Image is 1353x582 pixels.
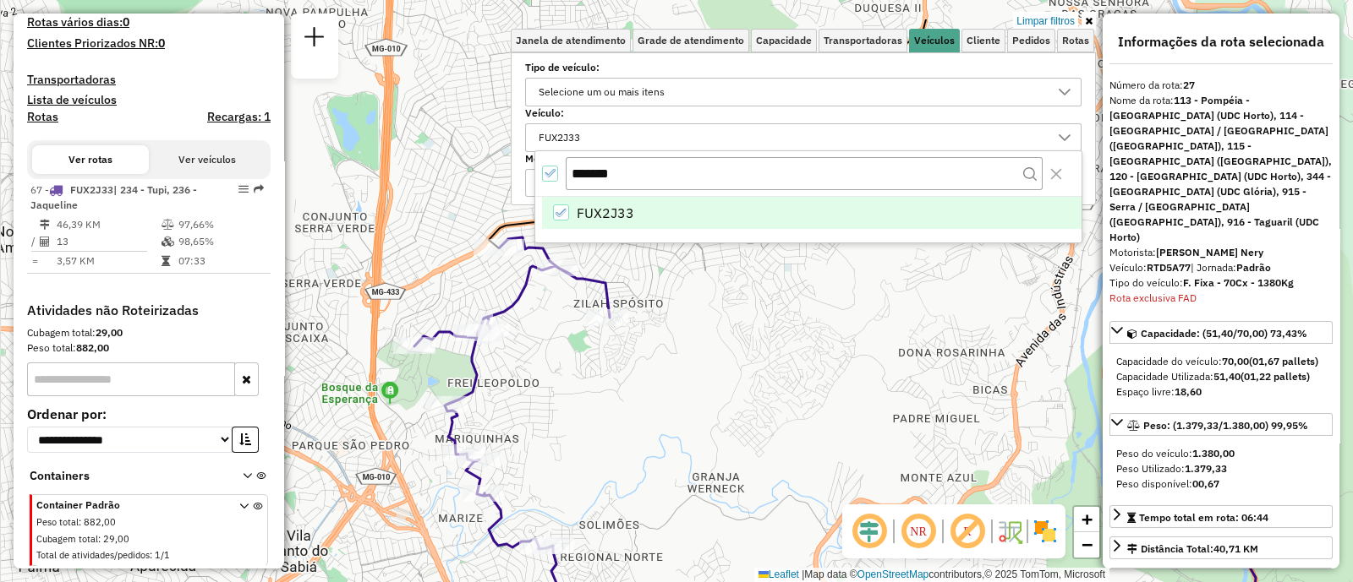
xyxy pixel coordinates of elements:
div: Distância Total: [1127,541,1258,557]
div: Rota exclusiva FAD [1109,291,1333,306]
span: Ocultar deslocamento [849,511,890,552]
h4: Clientes Priorizados NR: [27,36,271,51]
strong: 0 [123,14,129,30]
div: Peso disponível: [1116,476,1326,492]
span: FUX2J33 [70,183,113,196]
i: Tempo total em rota [162,256,170,266]
span: Peso: (1.379,33/1.380,00) 99,95% [1143,419,1308,432]
span: : [79,516,81,528]
div: Capacidade Utilizada: [1116,369,1326,384]
a: Peso: (1.379,33/1.380,00) 99,95% [1109,413,1333,436]
span: 29,00 [103,533,129,545]
span: Capacidade: (51,40/70,00) 73,43% [1141,327,1307,340]
span: + [1082,509,1093,530]
span: | [802,568,804,580]
span: Total de atividades/pedidos [36,549,150,561]
div: Cubagem total: [27,325,271,340]
a: Capacidade: (51,40/70,00) 73,43% [1109,321,1333,344]
img: Exibir/Ocultar setores [1032,518,1059,545]
li: FUX2J33 [542,197,1082,229]
i: % de utilização do peso [162,220,174,230]
strong: 00,67 [1192,477,1219,490]
strong: 29,00 [96,326,123,339]
span: Ocultar NR [898,511,939,552]
strong: Padrão [1236,261,1271,274]
a: Distância Total:40,71 KM [1109,536,1333,559]
span: Pedidos [1012,35,1050,46]
div: FUX2J33 [533,124,586,151]
span: : [150,549,152,561]
span: 40,71 KM [1213,542,1258,555]
span: FUX2J33 [577,203,634,223]
button: Close [1043,160,1070,188]
div: Nome da rota: [1109,93,1333,245]
div: Selecione um ou mais itens [533,170,671,197]
span: Rotas [1062,35,1089,46]
strong: 1.380,00 [1192,447,1235,460]
label: Veículo: [525,106,1082,121]
div: Capacidade do veículo: [1116,354,1326,369]
label: Ordenar por: [27,404,271,424]
h4: Recargas: 1 [207,110,271,124]
strong: (01,22 pallets) [1241,370,1310,383]
strong: (01,67 pallets) [1249,355,1318,367]
td: = [30,253,39,269]
div: Veículo: [1109,260,1333,275]
strong: 113 - Pompéia - [GEOGRAPHIC_DATA] (UDC Horto), 114 - [GEOGRAPHIC_DATA] / [GEOGRAPHIC_DATA] ([GEOG... [1109,94,1332,243]
div: Número da rota: [1109,78,1333,93]
a: Ocultar filtros [1082,12,1096,30]
strong: 27 [1183,79,1195,91]
strong: 51,40 [1213,370,1241,383]
span: Cubagem total [36,533,98,545]
a: Zoom out [1074,532,1099,558]
a: Limpar filtros [1013,12,1078,30]
h4: Rotas vários dias: [27,15,271,30]
td: 97,66% [178,216,263,233]
div: Motorista: [1109,245,1333,260]
span: : [98,533,101,545]
span: Transportadoras [824,35,902,46]
div: Tipo do veículo: [1109,275,1333,291]
strong: 1.379,33 [1185,462,1227,475]
span: Peso do veículo: [1116,447,1235,460]
button: Ver rotas [32,145,149,174]
ul: Option List [535,197,1082,229]
div: Peso total: [27,340,271,356]
strong: F. Fixa - 70Cx - 1380Kg [1183,276,1294,289]
strong: [PERSON_NAME] Nery [1156,246,1263,258]
i: Total de Atividades [40,237,50,247]
h4: Transportadoras [27,73,271,87]
td: 13 [56,233,161,250]
span: − [1082,534,1093,555]
span: Grade de atendimento [638,35,744,46]
h4: Atividades não Roteirizadas [27,302,271,318]
strong: 882,00 [76,341,109,354]
td: 98,65% [178,233,263,250]
strong: 18,60 [1175,385,1202,398]
span: Peso total [36,516,79,528]
a: Zoom in [1074,507,1099,532]
div: Selecione um ou mais itens [533,79,671,106]
label: Motorista: [525,151,1082,166]
span: 882,00 [84,516,116,528]
span: 67 - [30,183,197,211]
span: Containers [30,467,221,485]
span: Container Padrão [36,498,219,513]
button: Ordem crescente [232,427,259,453]
td: / [30,233,39,250]
h4: Lista de veículos [27,93,271,107]
span: 1/1 [155,549,170,561]
td: 46,39 KM [56,216,161,233]
h4: Rotas [27,110,58,124]
span: Cliente [967,35,1000,46]
span: | 234 - Tupi, 236 - Jaqueline [30,183,197,211]
div: Capacidade: (51,40/70,00) 73,43% [1109,347,1333,406]
h4: Informações da rota selecionada [1109,34,1333,50]
span: Janela de atendimento [516,35,626,46]
span: Tempo total em rota: 06:44 [1139,511,1268,524]
div: Peso: (1.379,33/1.380,00) 99,95% [1109,439,1333,498]
span: | Jornada: [1191,261,1271,274]
a: Leaflet [759,568,799,580]
div: Espaço livre: [1116,384,1326,400]
span: Exibir rótulo [947,511,988,552]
